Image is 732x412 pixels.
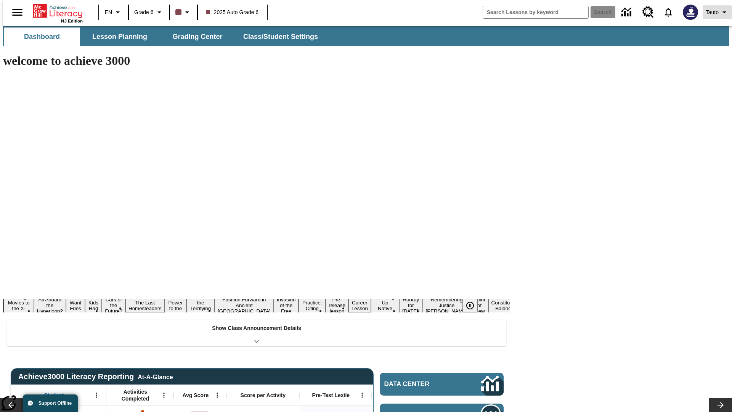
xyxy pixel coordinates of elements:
button: Slide 3 Do You Want Fries With That? [66,287,85,324]
button: Slide 9 Fashion Forward in Ancient Rome [215,296,274,315]
span: 2025 Auto Grade 6 [206,8,259,16]
button: Slide 1 Taking Movies to the X-Dimension [4,293,34,318]
span: Support Offline [39,401,72,406]
button: Slide 18 The Constitution's Balancing Act [488,293,525,318]
button: Dashboard [4,27,80,46]
span: Student [44,392,64,399]
span: Data Center [384,380,456,388]
span: Pre-Test Lexile [312,392,350,399]
button: Slide 12 Pre-release lesson [326,296,348,315]
span: EN [105,8,112,16]
button: Grade: Grade 6, Select a grade [131,5,167,19]
div: Pause [462,299,485,312]
div: At-A-Glance [138,372,173,381]
button: Slide 16 Remembering Justice O'Connor [423,296,471,315]
button: Profile/Settings [703,5,732,19]
button: Grading Center [159,27,236,46]
button: Select a new avatar [678,2,703,22]
a: Data Center [617,2,638,23]
button: Slide 5 Cars of the Future? [102,296,125,315]
button: Open Menu [356,389,368,401]
span: Achieve3000 Literacy Reporting [18,372,173,381]
button: Open Menu [91,389,102,401]
a: Resource Center, Will open in new tab [638,2,658,23]
button: Lesson carousel, Next [709,398,732,412]
button: Slide 10 The Invasion of the Free CD [274,290,299,321]
button: Lesson Planning [82,27,158,46]
button: Slide 6 The Last Homesteaders [125,299,165,312]
button: Open side menu [6,1,29,24]
div: Show Class Announcement Details [7,320,506,346]
button: Slide 11 Mixed Practice: Citing Evidence [299,293,326,318]
button: Slide 15 Hooray for Constitution Day! [399,296,423,315]
div: SubNavbar [3,26,729,46]
div: Home [33,3,83,23]
h1: welcome to achieve 3000 [3,54,510,68]
button: Class color is dark brown. Change class color [172,5,195,19]
a: Home [33,3,83,19]
img: Avatar [683,5,698,20]
button: Slide 8 Attack of the Terrifying Tomatoes [186,293,215,318]
button: Class/Student Settings [237,27,324,46]
button: Language: EN, Select a language [101,5,126,19]
button: Open Menu [158,389,170,401]
input: search field [483,6,588,18]
a: Notifications [658,2,678,22]
button: Support Offline [23,394,78,412]
div: SubNavbar [3,27,325,46]
a: Data Center [380,373,504,396]
button: Slide 7 Solar Power to the People [165,293,187,318]
span: NJ Edition [61,19,83,23]
button: Open Menu [212,389,223,401]
button: Pause [462,299,478,312]
span: Avg Score [182,392,209,399]
button: Slide 14 Cooking Up Native Traditions [371,293,399,318]
span: Activities Completed [110,388,161,402]
button: Slide 4 Dirty Jobs Kids Had To Do [85,287,102,324]
p: Show Class Announcement Details [212,324,301,332]
button: Slide 2 All Aboard the Hyperloop? [34,296,66,315]
span: Tauto [706,8,719,16]
span: Score per Activity [241,392,286,399]
span: Grade 6 [134,8,154,16]
button: Slide 13 Career Lesson [348,299,371,312]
